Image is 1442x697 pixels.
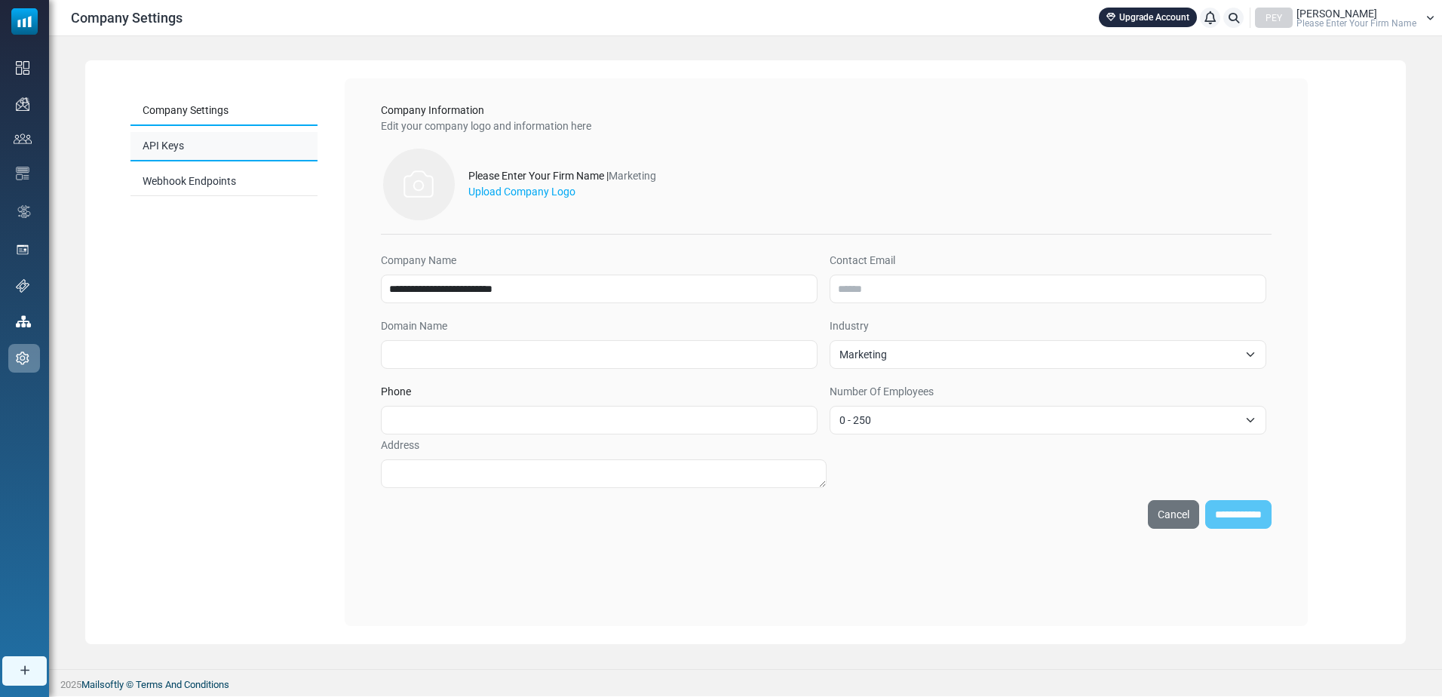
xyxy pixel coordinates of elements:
[11,8,38,35] img: mailsoftly_icon_blue_white.svg
[830,253,895,269] label: Contact Email
[136,679,229,690] span: translation missing: en.layouts.footer.terms_and_conditions
[1255,8,1293,28] div: PEY
[16,243,29,256] img: landing_pages.svg
[71,8,183,28] span: Company Settings
[81,679,133,690] a: Mailsoftly ©
[381,384,411,400] label: Phone
[16,61,29,75] img: dashboard-icon.svg
[136,679,229,690] a: Terms And Conditions
[16,279,29,293] img: support-icon.svg
[830,384,934,400] label: Number Of Employees
[468,184,575,200] label: Upload Company Logo
[830,406,1266,434] span: 0 - 250
[16,352,29,365] img: settings-icon.svg
[1296,8,1377,19] span: [PERSON_NAME]
[1099,8,1197,27] a: Upgrade Account
[839,345,1238,364] span: Marketing
[839,411,1238,429] span: 0 - 250
[49,669,1442,696] footer: 2025
[16,97,29,111] img: campaigns-icon.png
[130,167,318,196] a: Webhook Endpoints
[830,340,1266,369] span: Marketing
[830,318,869,334] label: Industry
[1296,19,1416,28] span: Please Enter Your Firm Name
[381,120,591,132] span: Edit your company logo and information here
[468,168,656,184] div: Please Enter Your Firm Name |
[381,104,484,116] span: Company Information
[1148,500,1199,529] a: Cancel
[1255,8,1434,28] a: PEY [PERSON_NAME] Please Enter Your Firm Name
[381,253,456,269] label: Company Name
[130,132,318,161] a: API Keys
[381,146,456,222] img: firms-empty-photos-icon.svg
[609,170,656,182] span: Marketing
[381,318,447,334] label: Domain Name
[16,167,29,180] img: email-templates-icon.svg
[130,97,318,126] a: Company Settings
[14,134,32,144] img: contacts-icon.svg
[381,438,419,453] label: Address
[16,203,32,220] img: workflow.svg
